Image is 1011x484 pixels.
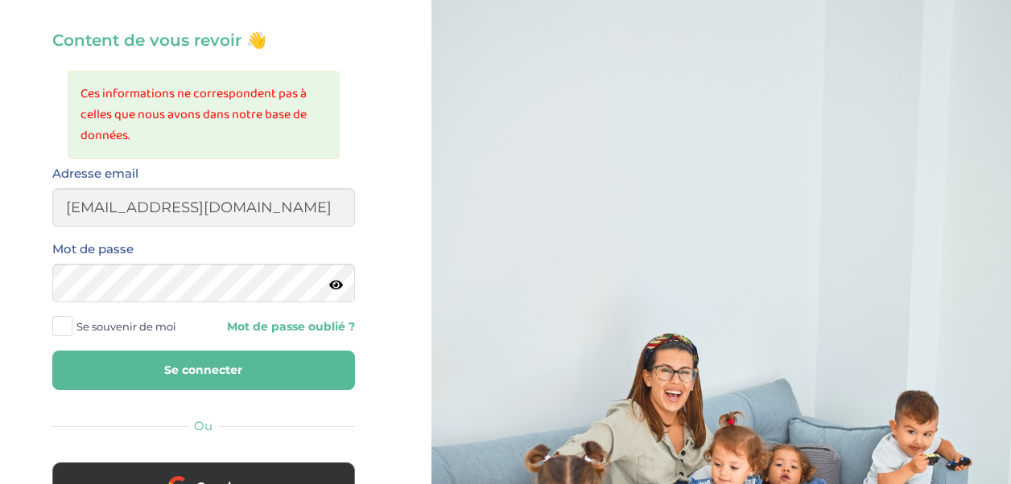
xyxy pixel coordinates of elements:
[194,418,213,433] span: Ou
[52,351,355,390] button: Se connecter
[52,239,134,260] label: Mot de passe
[52,163,138,184] label: Adresse email
[52,188,355,227] input: Email
[80,84,327,146] li: Ces informations ne correspondent pas à celles que nous avons dans notre base de données.
[76,316,176,337] span: Se souvenir de moi
[52,29,355,51] h3: Content de vous revoir 👋
[216,319,355,334] a: Mot de passe oublié ?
